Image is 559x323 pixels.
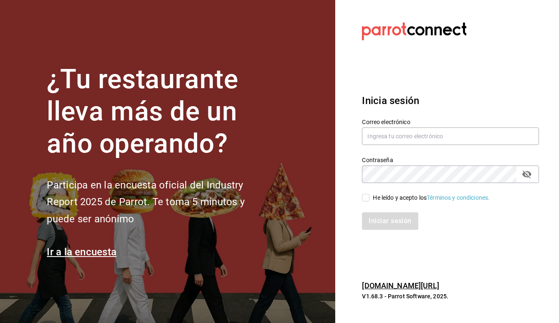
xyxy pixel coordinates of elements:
label: Correo electrónico [362,119,539,125]
p: V1.68.3 - Parrot Software, 2025. [362,292,539,300]
a: [DOMAIN_NAME][URL] [362,281,439,290]
div: He leído y acepto los [373,193,490,202]
a: Términos y condiciones. [427,194,490,201]
a: Ir a la encuesta [47,246,116,258]
input: Ingresa tu correo electrónico [362,127,539,145]
label: Contraseña [362,157,539,163]
h2: Participa en la encuesta oficial del Industry Report 2025 de Parrot. Te toma 5 minutos y puede se... [47,177,272,228]
button: passwordField [520,167,534,181]
h1: ¿Tu restaurante lleva más de un año operando? [47,64,272,160]
h3: Inicia sesión [362,93,539,108]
